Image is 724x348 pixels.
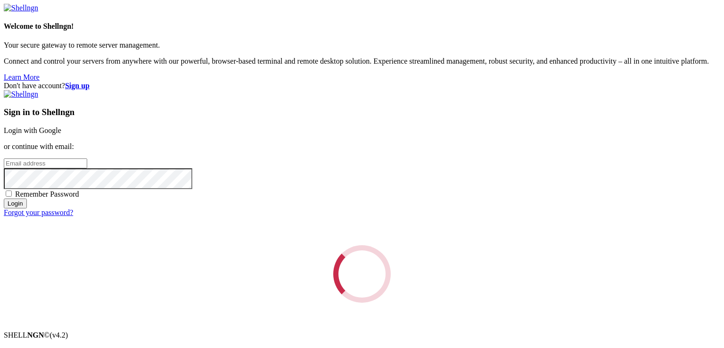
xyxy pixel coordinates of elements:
[4,73,40,81] a: Learn More
[4,22,720,31] h4: Welcome to Shellngn!
[27,331,44,339] b: NGN
[4,158,87,168] input: Email address
[4,4,38,12] img: Shellngn
[330,242,393,305] div: Loading...
[4,90,38,99] img: Shellngn
[4,331,68,339] span: SHELL ©
[4,82,720,90] div: Don't have account?
[4,57,720,66] p: Connect and control your servers from anywhere with our powerful, browser-based terminal and remo...
[4,107,720,117] h3: Sign in to Shellngn
[15,190,79,198] span: Remember Password
[4,199,27,208] input: Login
[4,41,720,50] p: Your secure gateway to remote server management.
[6,191,12,197] input: Remember Password
[65,82,90,90] a: Sign up
[4,142,720,151] p: or continue with email:
[4,126,61,134] a: Login with Google
[4,208,73,216] a: Forgot your password?
[50,331,68,339] span: 4.2.0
